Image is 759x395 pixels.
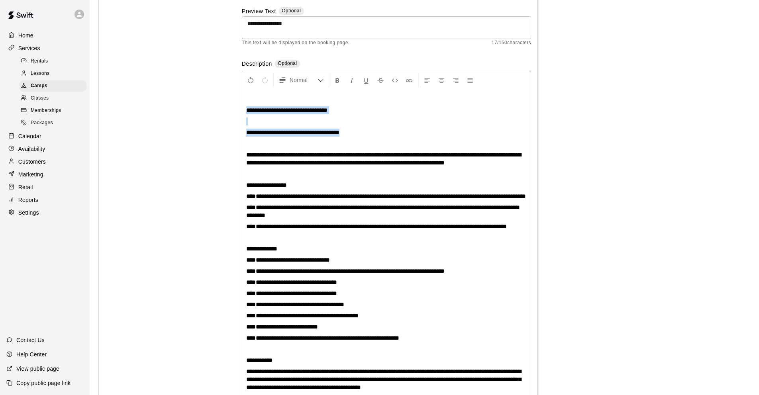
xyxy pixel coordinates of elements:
p: Customers [18,158,46,166]
button: Redo [258,73,272,87]
a: Home [6,29,83,41]
a: Calendar [6,130,83,142]
p: Services [18,44,40,52]
a: Services [6,42,83,54]
p: Retail [18,183,33,191]
div: Lessons [19,68,86,79]
span: Rentals [31,57,48,65]
span: Packages [31,119,53,127]
span: Camps [31,82,47,90]
button: Insert Link [402,73,416,87]
a: Marketing [6,168,83,180]
button: Format Underline [359,73,373,87]
div: Packages [19,117,86,129]
span: This text will be displayed on the booking page. [242,39,350,47]
a: Classes [19,92,90,105]
span: Optional [278,61,297,66]
a: Customers [6,156,83,168]
button: Format Strikethrough [374,73,387,87]
p: Settings [18,209,39,217]
button: Undo [244,73,257,87]
span: Classes [31,94,49,102]
p: Contact Us [16,336,45,344]
div: Classes [19,93,86,104]
div: Memberships [19,105,86,116]
a: Lessons [19,67,90,80]
span: Normal [290,76,318,84]
a: Rentals [19,55,90,67]
a: Availability [6,143,83,155]
button: Left Align [420,73,434,87]
p: Calendar [18,132,41,140]
p: Reports [18,196,38,204]
button: Format Bold [331,73,344,87]
a: Settings [6,207,83,219]
p: Copy public page link [16,379,71,387]
label: Description [242,60,272,69]
span: 17 / 150 characters [492,39,531,47]
p: Help Center [16,350,47,358]
p: View public page [16,365,59,373]
button: Insert Code [388,73,402,87]
button: Format Italics [345,73,359,87]
span: Memberships [31,107,61,115]
button: Formatting Options [275,73,327,87]
a: Camps [19,80,90,92]
button: Center Align [435,73,448,87]
a: Reports [6,194,83,206]
a: Packages [19,117,90,129]
p: Marketing [18,170,43,178]
p: Home [18,31,33,39]
div: Rentals [19,56,86,67]
span: Lessons [31,70,50,78]
button: Right Align [449,73,463,87]
a: Retail [6,181,83,193]
p: Availability [18,145,45,153]
span: Optional [282,8,301,14]
button: Justify Align [463,73,477,87]
div: Camps [19,80,86,92]
a: Memberships [19,105,90,117]
label: Preview Text [242,7,276,16]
